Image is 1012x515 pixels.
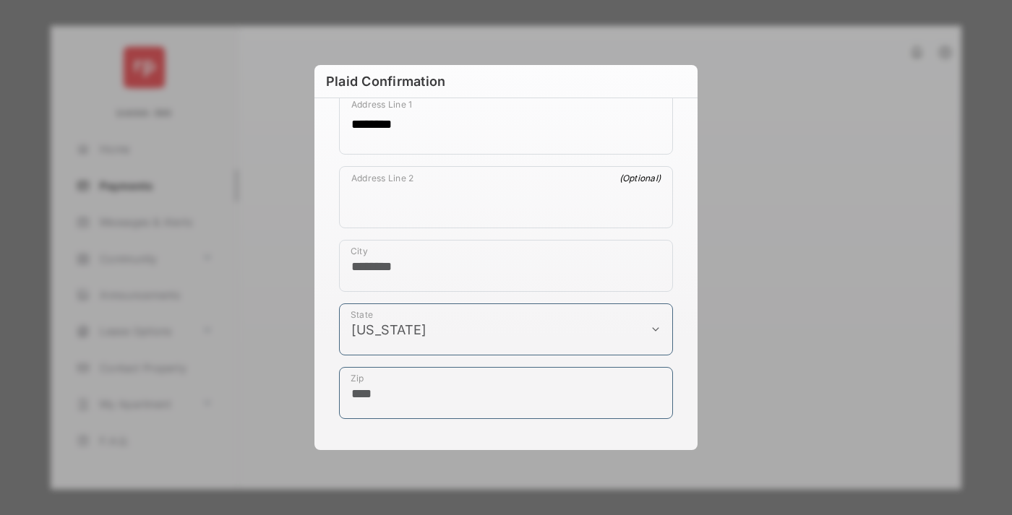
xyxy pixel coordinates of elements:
[339,367,673,419] div: payment_method_screening[postal_addresses][postalCode]
[314,65,698,98] h6: Plaid Confirmation
[339,303,673,355] div: payment_method_screening[postal_addresses][administrativeArea]
[339,92,673,155] div: payment_method_screening[postal_addresses][addressLine1]
[339,240,673,292] div: payment_method_screening[postal_addresses][locality]
[339,166,673,228] div: payment_method_screening[postal_addresses][addressLine2]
